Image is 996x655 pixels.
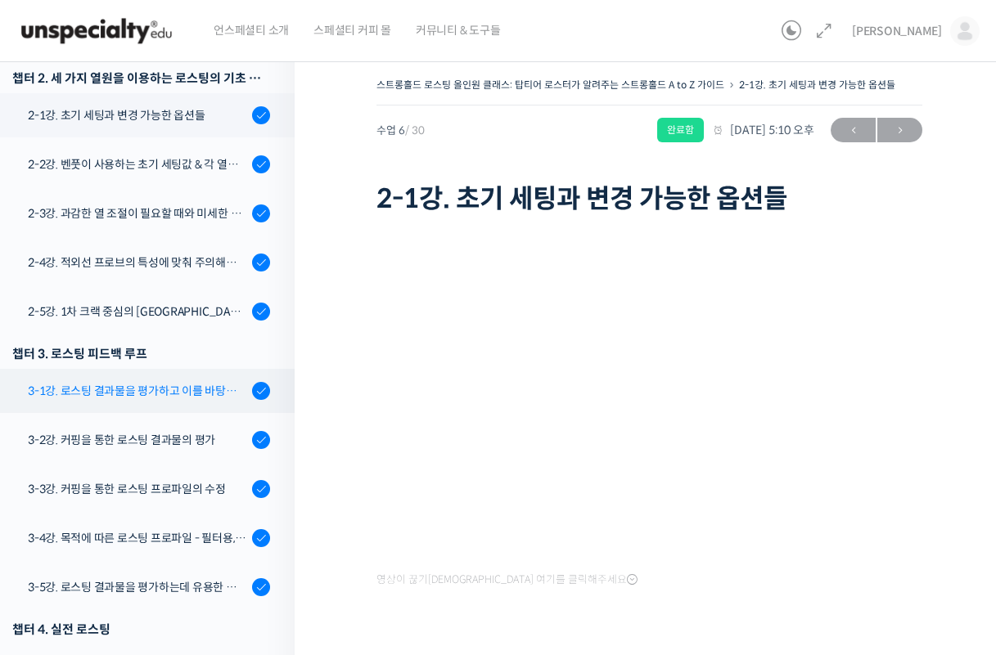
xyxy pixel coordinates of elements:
span: 설정 [253,543,273,556]
a: 대화 [108,518,211,559]
span: 대화 [150,544,169,557]
span: 홈 [52,543,61,556]
a: 홈 [5,518,108,559]
a: 설정 [211,518,314,559]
